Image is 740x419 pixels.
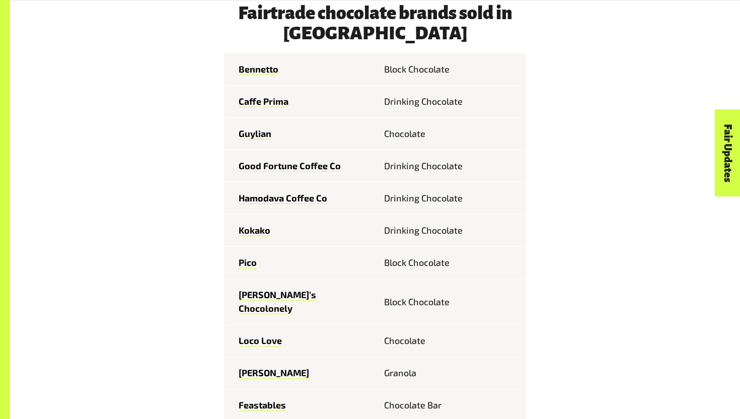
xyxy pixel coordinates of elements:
[239,289,316,314] a: [PERSON_NAME]’s Chocolonely
[239,335,282,346] a: Loco Love
[239,96,288,107] a: Caffe Prima
[375,182,526,215] td: Drinking Chocolate
[375,247,526,279] td: Block Chocolate
[375,279,526,325] td: Block Chocolate
[239,399,286,411] a: Feastables
[375,357,526,389] td: Granola
[375,325,526,357] td: Chocolate
[375,86,526,118] td: Drinking Chocolate
[239,367,309,379] a: [PERSON_NAME]
[375,150,526,182] td: Drinking Chocolate
[239,63,278,75] a: Bennetto
[239,225,270,236] a: Kokako
[239,160,341,172] a: Good Fortune Coffee Co
[375,53,526,86] td: Block Chocolate
[239,257,257,268] a: Pico
[239,128,271,139] a: Guylian
[239,192,327,204] a: Hamodava Coffee Co
[375,215,526,247] td: Drinking Chocolate
[224,3,526,43] h3: Fairtrade chocolate brands sold in [GEOGRAPHIC_DATA]
[375,118,526,150] td: Chocolate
